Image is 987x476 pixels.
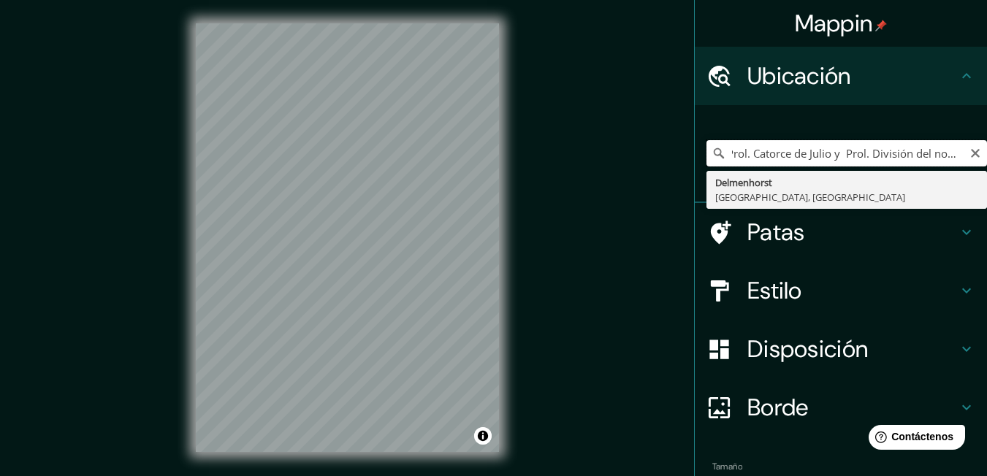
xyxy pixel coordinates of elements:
div: Patas [695,203,987,261]
div: Borde [695,378,987,437]
font: Mappin [795,8,873,39]
font: Tamaño [712,461,742,472]
button: Activar o desactivar atribución [474,427,492,445]
div: Ubicación [695,47,987,105]
button: Claro [969,145,981,159]
font: Disposición [747,334,868,364]
font: Borde [747,392,809,423]
font: Estilo [747,275,802,306]
font: Patas [747,217,805,247]
div: Disposición [695,320,987,378]
input: Elige tu ciudad o zona [706,140,987,166]
font: Delmenhorst [715,176,772,189]
img: pin-icon.png [875,20,887,31]
font: Ubicación [747,61,851,91]
div: Estilo [695,261,987,320]
font: [GEOGRAPHIC_DATA], [GEOGRAPHIC_DATA] [715,191,905,204]
iframe: Lanzador de widgets de ayuda [857,419,971,460]
canvas: Mapa [196,23,499,452]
